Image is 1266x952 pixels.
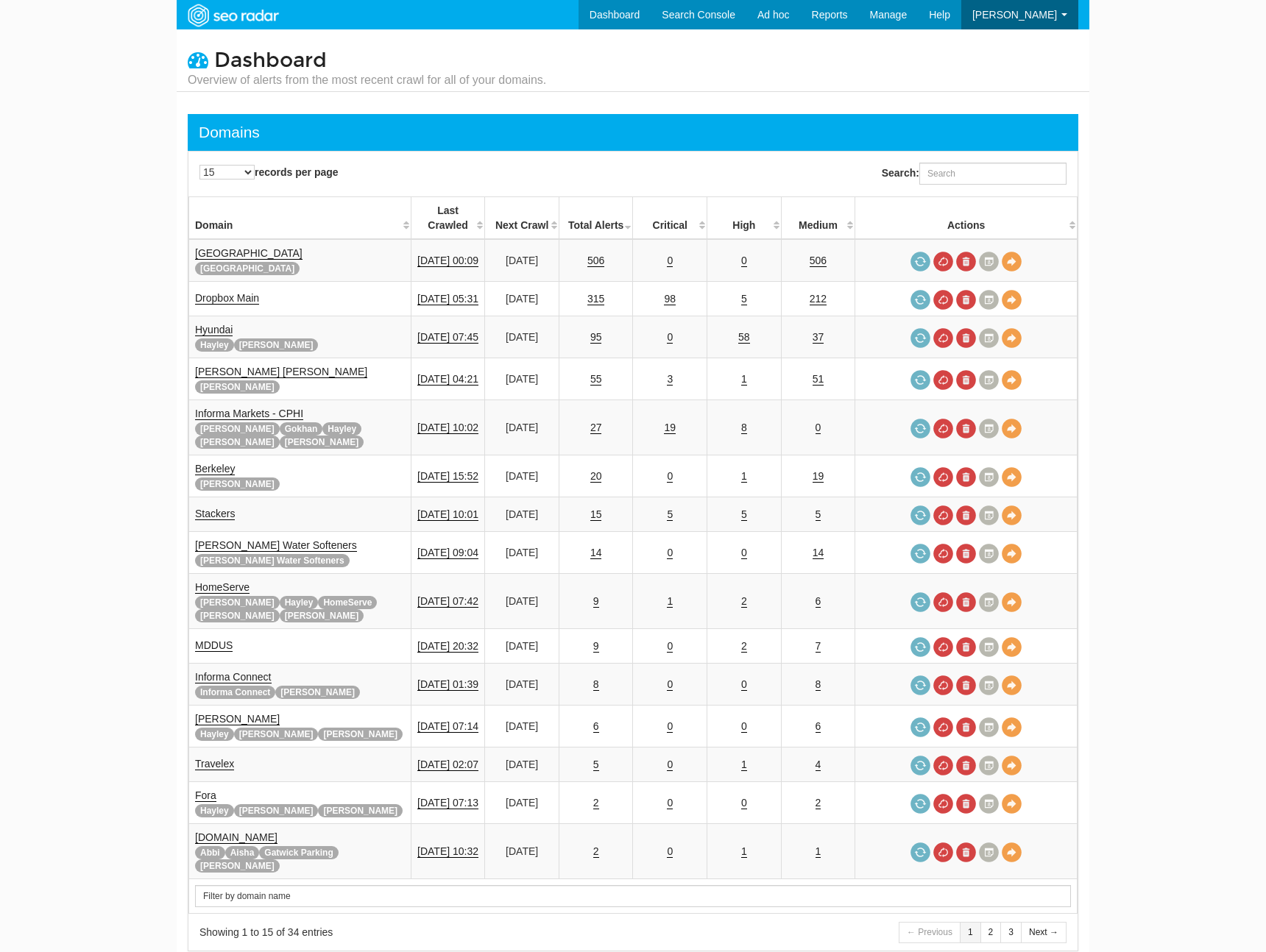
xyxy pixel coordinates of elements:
[933,370,953,390] a: Cancel in-progress audit
[195,422,280,436] span: [PERSON_NAME]
[318,728,403,741] span: [PERSON_NAME]
[485,532,559,574] td: [DATE]
[195,338,234,352] span: Hayley
[633,197,707,240] th: Critical: activate to sort column descending
[956,637,976,657] a: Delete most recent audit
[956,756,976,775] a: Delete most recent audit
[322,422,361,436] span: Hayley
[933,842,953,862] a: Cancel in-progress audit
[910,419,930,438] a: Request a crawl
[741,678,747,691] a: 0
[956,467,976,487] a: Delete most recent audit
[980,922,1002,943] a: 2
[590,547,602,559] a: 14
[234,338,319,352] span: [PERSON_NAME]
[664,422,676,434] a: 19
[195,554,350,567] span: [PERSON_NAME] Water Softeners
[417,678,478,691] a: [DATE] 01:39
[956,505,976,525] a: Delete most recent audit
[933,637,953,657] a: Cancel in-progress audit
[933,505,953,525] a: Cancel in-progress audit
[417,422,478,434] a: [DATE] 10:02
[910,675,930,695] a: Request a crawl
[979,794,999,814] a: Crawl History
[1002,370,1022,390] a: View Domain Overview
[199,165,339,180] label: records per page
[280,422,323,436] span: Gokhan
[933,717,953,737] a: Cancel in-progress audit
[933,794,953,814] a: Cancel in-progress audit
[667,547,673,559] a: 0
[1002,467,1022,487] a: View Domain Overview
[667,797,673,809] a: 0
[1002,505,1022,525] a: View Domain Overview
[590,508,602,521] a: 15
[813,331,824,344] a: 37
[664,293,676,305] a: 98
[417,293,478,305] a: [DATE] 05:31
[816,595,821,608] a: 6
[816,845,821,858] a: 1
[812,9,848,21] span: Reports
[485,782,559,824] td: [DATE]
[816,508,821,521] a: 5
[816,720,821,733] a: 6
[485,747,559,782] td: [DATE]
[667,640,673,653] a: 0
[485,358,559,400] td: [DATE]
[979,505,999,525] a: Crawl History
[855,197,1078,240] th: Actions: activate to sort column ascending
[979,637,999,657] a: Crawl History
[280,596,319,609] span: Hayley
[1002,637,1022,657] a: View Domain Overview
[979,370,999,390] a: Crawl History
[979,842,999,862] a: Crawl History
[195,804,234,817] span: Hayley
[956,592,976,612] a: Delete most recent audit
[910,370,930,390] a: Request a crawl
[741,845,747,858] a: 1
[910,290,930,310] a: Request a crawl
[182,2,283,29] img: SEORadar
[593,640,599,653] a: 9
[956,544,976,564] a: Delete most recent audit
[234,728,319,741] span: [PERSON_NAME]
[956,290,976,310] a: Delete most recent audit
[1002,328,1022,348] a: View Domain Overview
[1002,544,1022,564] a: View Domain Overview
[485,664,559,706] td: [DATE]
[979,544,999,564] a: Crawl History
[485,574,559,629] td: [DATE]
[485,316,559,358] td: [DATE]
[195,758,234,770] a: Travelex
[956,675,976,695] a: Delete most recent audit
[590,373,602,386] a: 55
[417,331,478,344] a: [DATE] 07:45
[1002,717,1022,737] a: View Domain Overview
[910,328,930,348] a: Request a crawl
[1002,794,1022,814] a: View Domain Overview
[195,686,275,699] span: Informa Connect
[188,49,208,70] i: 
[195,581,250,594] a: HomeServe
[280,609,364,622] span: [PERSON_NAME]
[593,678,599,691] a: 8
[667,508,673,521] a: 5
[1002,842,1022,862] a: View Domain Overview
[1002,252,1022,271] a: View Domain Overview
[195,324,233,336] a: Hyundai
[1002,756,1022,775] a: View Domain Overview
[199,925,615,939] div: Showing 1 to 15 of 34 entries
[214,48,327,73] span: Dashboard
[933,544,953,564] a: Cancel in-progress audit
[741,720,747,733] a: 0
[195,247,303,260] a: [GEOGRAPHIC_DATA]
[485,282,559,316] td: [DATE]
[195,789,216,802] a: Fora
[195,671,272,683] a: Informa Connect
[956,717,976,737] a: Delete most recent audit
[979,419,999,438] a: Crawl History
[933,592,953,612] a: Cancel in-progress audit
[933,419,953,438] a: Cancel in-progress audit
[259,846,338,859] span: Gatwick Parking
